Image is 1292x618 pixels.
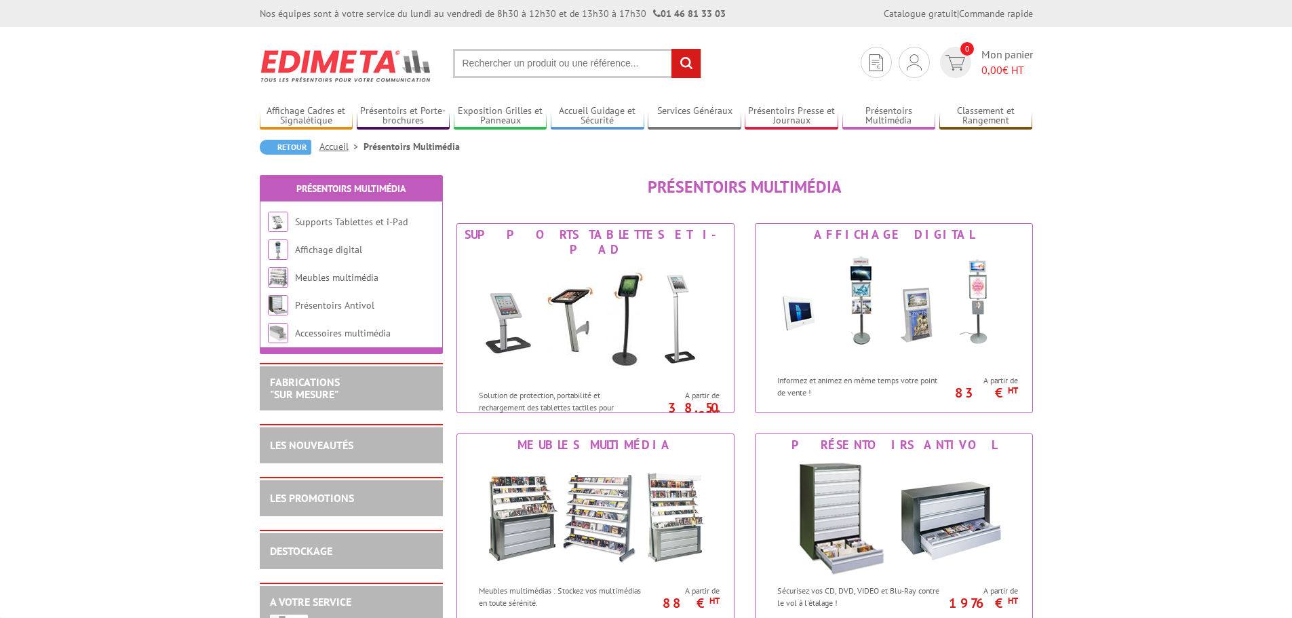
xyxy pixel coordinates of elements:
a: LES PROMOTIONS [270,491,354,505]
input: rechercher [671,49,701,78]
a: Accueil [319,140,364,153]
sup: HT [1008,595,1018,606]
img: devis rapide [869,54,883,71]
p: 38.50 € [644,404,720,420]
a: Exposition Grilles et Panneaux [454,105,547,128]
a: Classement et Rangement [939,105,1033,128]
div: Présentoirs Antivol [759,438,1029,452]
a: Affichage digital [295,244,362,256]
a: FABRICATIONS"Sur Mesure" [270,375,340,401]
a: Présentoirs Presse et Journaux [745,105,838,128]
span: 0 [960,42,974,56]
input: Rechercher un produit ou une référence... [453,49,701,78]
a: Supports Tablettes et i-Pad Supports Tablettes et i-Pad Solution de protection, portabilité et re... [456,223,735,413]
a: Catalogue gratuit [884,7,957,20]
span: A partir de [949,375,1018,386]
span: A partir de [949,585,1018,596]
img: Edimeta [260,41,433,91]
a: Accueil Guidage et Sécurité [551,105,644,128]
img: Meubles multimédia [470,456,721,578]
img: devis rapide [907,54,922,71]
li: Présentoirs Multimédia [364,140,460,153]
a: LES NOUVEAUTÉS [270,438,353,452]
span: A partir de [650,390,720,401]
sup: HT [709,408,720,419]
p: Meubles multimédias : Stockez vos multimédias en toute sérénité. [479,585,647,608]
p: Sécurisez vos CD, DVD, VIDEO et Blu-Ray contre le vol à l'étalage ! [777,585,945,608]
h1: Présentoirs Multimédia [456,178,1033,196]
span: € HT [981,62,1033,78]
img: Supports Tablettes et i-Pad [470,260,721,383]
img: devis rapide [945,55,965,71]
strong: 01 46 81 33 03 [653,7,726,20]
p: 88 € [644,599,720,607]
a: DESTOCKAGE [270,544,332,558]
p: Solution de protection, portabilité et rechargement des tablettes tactiles pour professionnels. [479,389,647,424]
div: Affichage digital [759,227,1029,242]
a: Retour [260,140,311,155]
a: Présentoirs Antivol [295,299,374,311]
a: Supports Tablettes et i-Pad [295,216,408,228]
span: Mon panier [981,47,1033,78]
a: devis rapide 0 Mon panier 0,00€ HT [937,47,1033,78]
p: Informez et animez en même temps votre point de vente ! [777,374,945,398]
a: Présentoirs et Porte-brochures [357,105,450,128]
a: Affichage digital Affichage digital Informez et animez en même temps votre point de vente ! A par... [755,223,1033,413]
sup: HT [709,595,720,606]
h2: A votre service [270,596,433,609]
img: Présentoirs Antivol [768,456,1019,578]
a: Meubles multimédia [295,271,378,284]
img: Présentoirs Antivol [268,295,288,315]
a: Affichage Cadres et Signalétique [260,105,353,128]
div: Meubles multimédia [461,438,730,452]
p: 1976 € [942,599,1018,607]
a: Accessoires multimédia [295,327,391,339]
span: A partir de [650,585,720,596]
div: | [884,7,1033,20]
img: Accessoires multimédia [268,323,288,343]
div: Nos équipes sont à votre service du lundi au vendredi de 8h30 à 12h30 et de 13h30 à 17h30 [260,7,726,20]
img: Affichage digital [268,239,288,260]
a: Commande rapide [959,7,1033,20]
img: Meubles multimédia [268,267,288,288]
a: Présentoirs Multimédia [296,182,406,195]
a: Services Généraux [648,105,741,128]
img: Supports Tablettes et i-Pad [268,212,288,232]
sup: HT [1008,385,1018,396]
div: Supports Tablettes et i-Pad [461,227,730,257]
a: Présentoirs Multimédia [842,105,936,128]
p: 83 € [942,389,1018,397]
span: 0,00 [981,63,1002,77]
img: Affichage digital [768,246,1019,368]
